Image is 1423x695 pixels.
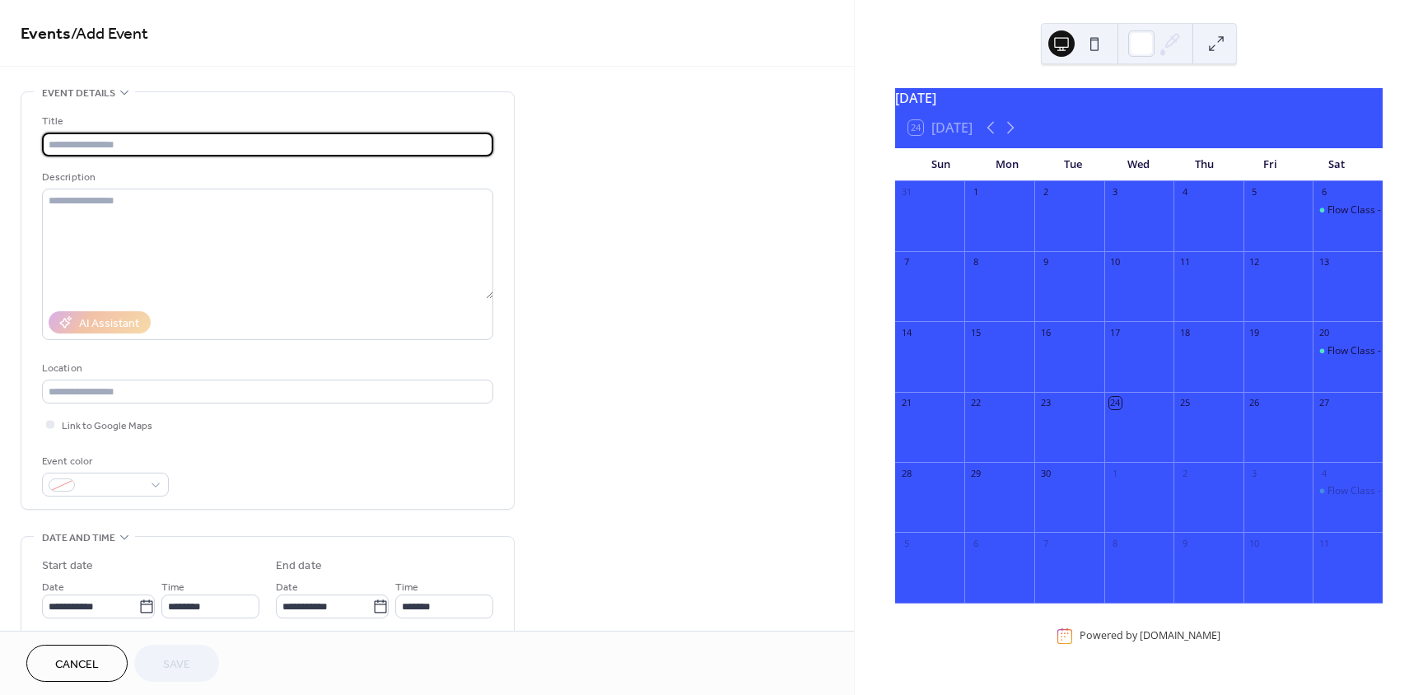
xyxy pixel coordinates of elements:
[1109,537,1122,549] div: 8
[42,579,64,596] span: Date
[1178,537,1191,549] div: 9
[42,453,166,470] div: Event color
[1109,467,1122,479] div: 1
[1313,344,1383,358] div: Flow Class - Every other Saturday at 10:30
[1178,256,1191,268] div: 11
[42,529,115,547] span: Date and time
[1039,256,1052,268] div: 9
[1248,326,1261,338] div: 19
[42,360,490,377] div: Location
[974,148,1040,181] div: Mon
[1248,537,1261,549] div: 10
[55,656,99,674] span: Cancel
[900,186,912,198] div: 31
[42,113,490,130] div: Title
[26,645,128,682] button: Cancel
[1106,148,1172,181] div: Wed
[969,256,982,268] div: 8
[276,557,322,575] div: End date
[900,326,912,338] div: 14
[1318,256,1330,268] div: 13
[969,537,982,549] div: 6
[1238,148,1304,181] div: Fri
[1109,326,1122,338] div: 17
[1109,186,1122,198] div: 3
[1178,467,1191,479] div: 2
[1172,148,1238,181] div: Thu
[1178,326,1191,338] div: 18
[1080,629,1220,643] div: Powered by
[900,397,912,409] div: 21
[1039,326,1052,338] div: 16
[1109,256,1122,268] div: 10
[276,579,298,596] span: Date
[161,579,184,596] span: Time
[1039,537,1052,549] div: 7
[1313,484,1383,498] div: Flow Class - Every other Saturday at 10:30
[1304,148,1369,181] div: Sat
[1040,148,1106,181] div: Tue
[900,256,912,268] div: 7
[1109,397,1122,409] div: 24
[1140,629,1220,643] a: [DOMAIN_NAME]
[1039,186,1052,198] div: 2
[969,467,982,479] div: 29
[1039,397,1052,409] div: 23
[1248,467,1261,479] div: 3
[71,18,148,50] span: / Add Event
[969,326,982,338] div: 15
[1248,397,1261,409] div: 26
[908,148,974,181] div: Sun
[62,417,152,435] span: Link to Google Maps
[1178,186,1191,198] div: 4
[1318,467,1330,479] div: 4
[42,169,490,186] div: Description
[1178,397,1191,409] div: 25
[21,18,71,50] a: Events
[969,397,982,409] div: 22
[900,537,912,549] div: 5
[395,579,418,596] span: Time
[1318,326,1330,338] div: 20
[895,88,1383,108] div: [DATE]
[1318,397,1330,409] div: 27
[1039,467,1052,479] div: 30
[1313,203,1383,217] div: Flow Class - Every other Saturday at 10:30
[1318,537,1330,549] div: 11
[1318,186,1330,198] div: 6
[1248,186,1261,198] div: 5
[969,186,982,198] div: 1
[42,557,93,575] div: Start date
[1248,256,1261,268] div: 12
[42,85,115,102] span: Event details
[900,467,912,479] div: 28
